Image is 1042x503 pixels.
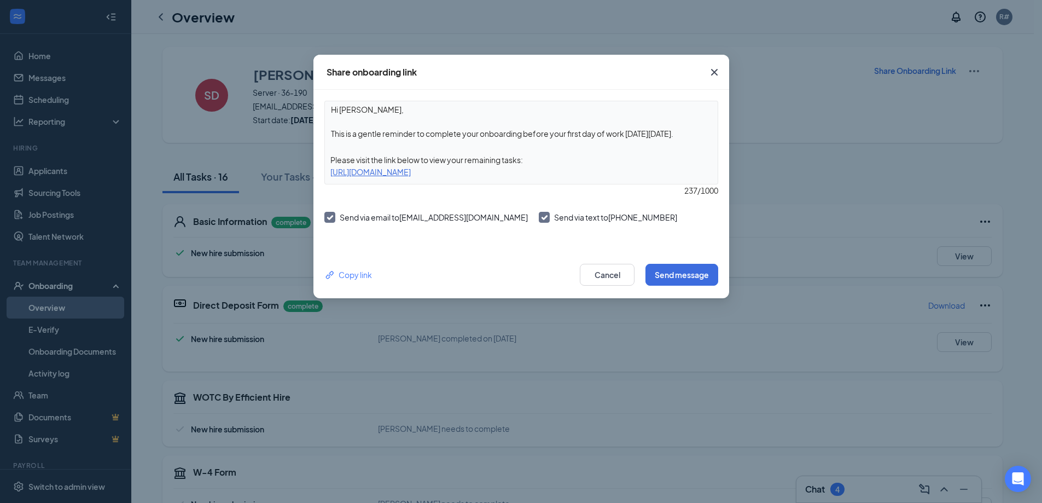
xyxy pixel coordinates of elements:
div: Copy link [324,269,372,281]
button: Cancel [580,264,634,286]
span: Send via email to [EMAIL_ADDRESS][DOMAIN_NAME] [340,212,528,222]
button: Send message [645,264,718,286]
svg: Checkmark [325,213,334,222]
textarea: Hi [PERSON_NAME], This is a gentle reminder to complete your onboarding before your first day of ... [325,101,718,142]
button: Link Copy link [324,269,372,281]
div: Open Intercom Messenger [1005,466,1031,492]
div: Share onboarding link [327,66,417,78]
div: 237 / 1000 [324,184,718,196]
svg: Cross [708,66,721,79]
svg: Checkmark [539,213,549,222]
span: Send via text to [PHONE_NUMBER] [554,212,677,222]
div: [URL][DOMAIN_NAME] [325,166,718,178]
div: Please visit the link below to view your remaining tasks: [325,154,718,166]
button: Close [700,55,729,90]
svg: Link [324,269,336,281]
